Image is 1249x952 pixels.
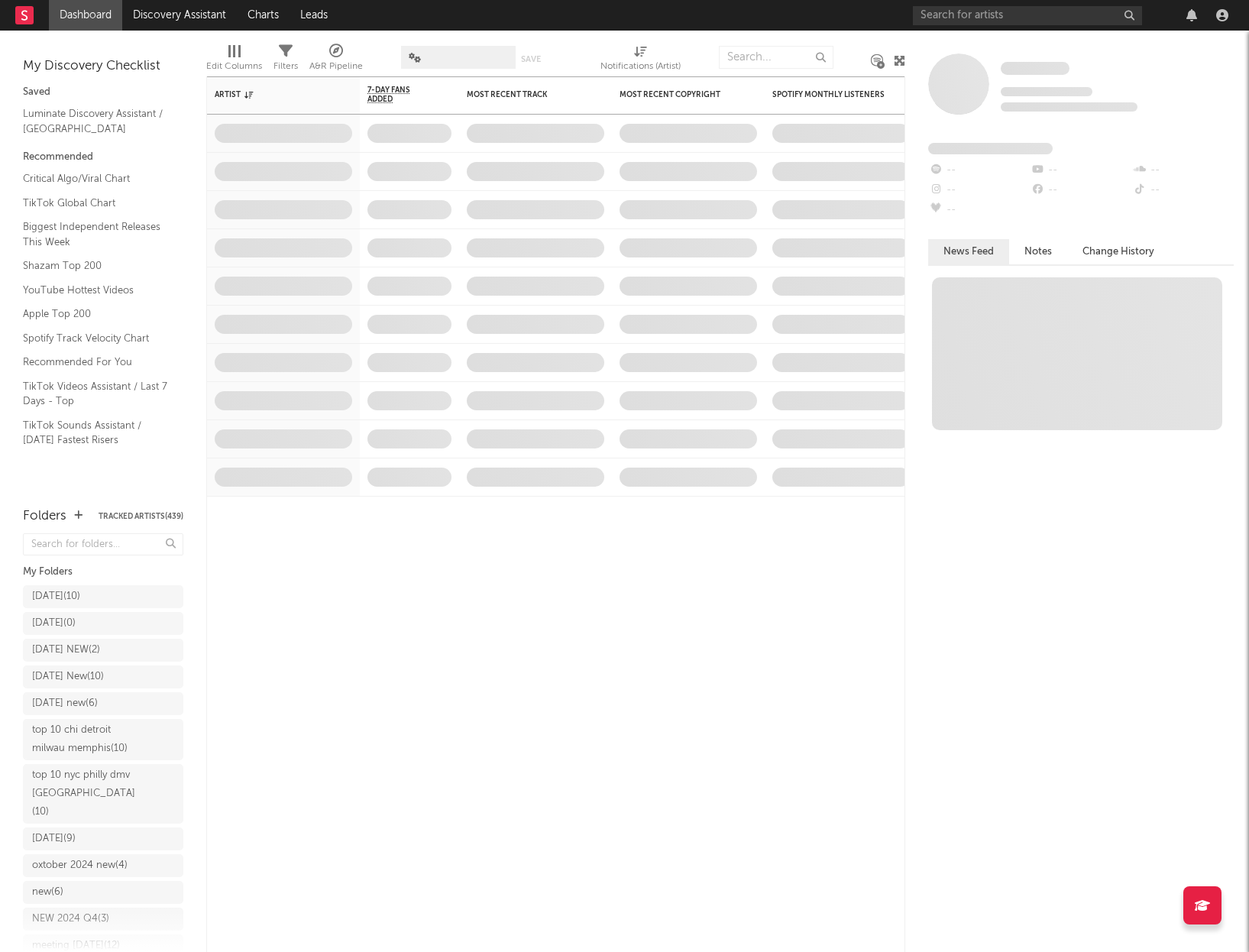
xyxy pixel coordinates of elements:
[600,38,681,83] div: Notifications (Artist)
[23,692,183,715] a: [DATE] new(6)
[23,585,183,608] a: [DATE](10)
[1009,239,1067,264] button: Notes
[32,614,76,633] div: [DATE] ( 0 )
[32,588,80,606] div: [DATE] ( 10 )
[23,854,183,877] a: oxtober 2024 new(4)
[23,170,168,187] a: Critical Algo/Viral Chart
[273,57,298,76] div: Filters
[620,90,734,99] div: Most Recent Copyright
[1132,180,1234,200] div: --
[23,83,183,102] div: Saved
[23,719,183,760] a: top 10 chi detroit milwau memphis(10)
[1001,61,1069,76] a: Some Artist
[32,641,100,659] div: [DATE] NEW ( 2 )
[32,695,98,713] div: [DATE] new ( 6 )
[309,38,363,83] div: A&R Pipeline
[206,38,262,83] div: Edit Columns
[772,90,887,99] div: Spotify Monthly Listeners
[521,55,541,63] button: Save
[23,195,168,212] a: TikTok Global Chart
[600,57,681,76] div: Notifications (Artist)
[23,827,183,850] a: [DATE](9)
[23,563,183,581] div: My Folders
[23,908,183,931] a: NEW 2024 Q4(3)
[928,180,1030,200] div: --
[23,764,183,824] a: top 10 nyc philly dmv [GEOGRAPHIC_DATA](10)
[928,143,1053,154] span: Fans Added by Platform
[1001,62,1069,75] span: Some Artist
[367,86,429,104] span: 7-Day Fans Added
[206,57,262,76] div: Edit Columns
[215,90,329,99] div: Artist
[1001,102,1137,112] span: 0 fans last week
[1030,180,1131,200] div: --
[309,57,363,76] div: A&R Pipeline
[23,148,183,167] div: Recommended
[273,38,298,83] div: Filters
[1132,160,1234,180] div: --
[913,6,1142,25] input: Search for artists
[23,306,168,322] a: Apple Top 200
[23,417,168,448] a: TikTok Sounds Assistant / [DATE] Fastest Risers
[32,856,128,875] div: oxtober 2024 new ( 4 )
[23,330,168,347] a: Spotify Track Velocity Chart
[928,200,1030,220] div: --
[32,883,63,902] div: new ( 6 )
[99,513,183,520] button: Tracked Artists(439)
[23,612,183,635] a: [DATE](0)
[23,282,168,299] a: YouTube Hottest Videos
[23,881,183,904] a: new(6)
[23,533,183,555] input: Search for folders...
[719,46,833,69] input: Search...
[32,766,140,821] div: top 10 nyc philly dmv [GEOGRAPHIC_DATA] ( 10 )
[23,639,183,662] a: [DATE] NEW(2)
[1067,239,1170,264] button: Change History
[928,160,1030,180] div: --
[23,57,183,76] div: My Discovery Checklist
[928,239,1009,264] button: News Feed
[32,910,109,928] div: NEW 2024 Q4 ( 3 )
[1001,87,1092,96] span: Tracking Since: [DATE]
[23,105,168,137] a: Luminate Discovery Assistant / [GEOGRAPHIC_DATA]
[23,257,168,274] a: Shazam Top 200
[32,668,104,686] div: [DATE] New ( 10 )
[32,721,140,758] div: top 10 chi detroit milwau memphis ( 10 )
[23,665,183,688] a: [DATE] New(10)
[467,90,581,99] div: Most Recent Track
[32,830,76,848] div: [DATE] ( 9 )
[23,219,168,250] a: Biggest Independent Releases This Week
[1030,160,1131,180] div: --
[23,378,168,410] a: TikTok Videos Assistant / Last 7 Days - Top
[23,354,168,371] a: Recommended For You
[23,507,66,526] div: Folders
